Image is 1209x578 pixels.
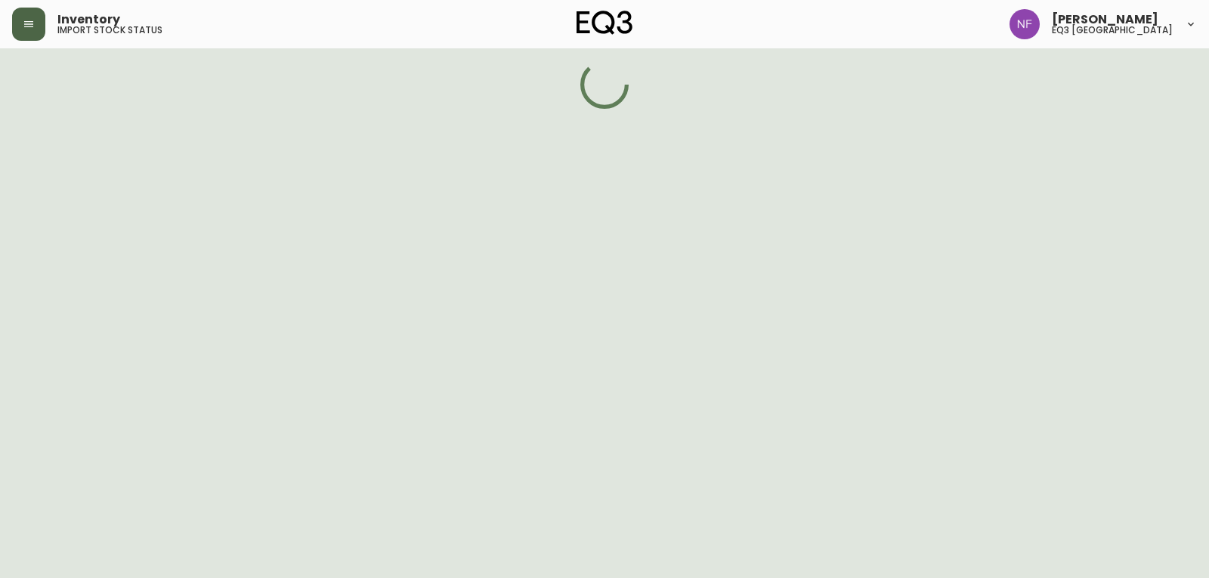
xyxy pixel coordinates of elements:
span: Inventory [57,14,120,26]
h5: eq3 [GEOGRAPHIC_DATA] [1052,26,1173,35]
img: logo [577,11,632,35]
h5: import stock status [57,26,162,35]
img: 2185be282f521b9306f6429905cb08b1 [1010,9,1040,39]
span: [PERSON_NAME] [1052,14,1158,26]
